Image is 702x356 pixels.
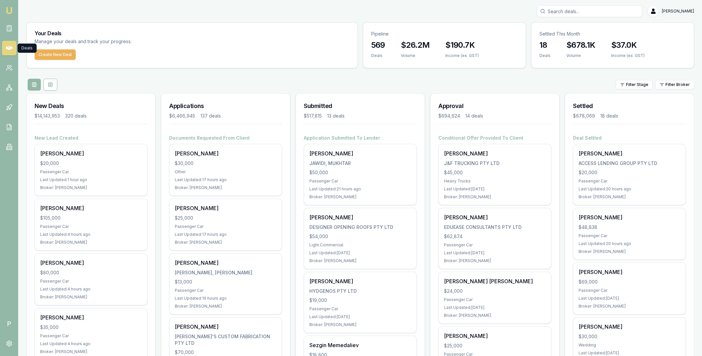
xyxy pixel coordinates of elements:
[309,314,411,319] div: Last Updated: [DATE]
[40,224,142,229] div: Passenger Car
[539,31,686,37] p: Settled This Month
[40,177,142,182] div: Last Updated: 1 hour ago
[401,40,429,50] h3: $26.2M
[579,150,680,157] div: [PERSON_NAME]
[40,185,142,190] div: Broker: [PERSON_NAME]
[444,342,546,349] div: $25,000
[444,224,546,231] div: EDUEASE CONSULTANTS PTY LTD
[175,259,276,267] div: [PERSON_NAME]
[444,169,546,176] div: $45,000
[444,178,546,184] div: Heavy Trucks
[579,304,680,309] div: Broker: [PERSON_NAME]
[309,250,411,256] div: Last Updated: [DATE]
[438,113,460,119] div: $694,624
[309,297,411,304] div: $19,000
[579,350,680,356] div: Last Updated: [DATE]
[579,323,680,331] div: [PERSON_NAME]
[444,313,546,318] div: Broker: [PERSON_NAME]
[371,53,385,58] div: Deals
[40,215,142,221] div: $105,000
[444,194,546,200] div: Broker: [PERSON_NAME]
[579,241,680,246] div: Last Updated: 20 hours ago
[40,204,142,212] div: [PERSON_NAME]
[175,204,276,212] div: [PERSON_NAME]
[444,258,546,263] div: Broker: [PERSON_NAME]
[445,53,479,58] div: Income (ex. GST)
[579,194,680,200] div: Broker: [PERSON_NAME]
[444,213,546,221] div: [PERSON_NAME]
[40,294,142,300] div: Broker: [PERSON_NAME]
[35,49,76,60] button: Create New Deal
[444,305,546,310] div: Last Updated: [DATE]
[444,277,546,285] div: [PERSON_NAME] [PERSON_NAME]
[327,113,345,119] div: 13 deals
[200,113,221,119] div: 137 deals
[40,333,142,339] div: Passenger Car
[309,277,411,285] div: [PERSON_NAME]
[444,233,546,240] div: $62,874
[309,160,411,167] div: JAWIDI, MUKHTAR
[465,113,483,119] div: 14 deals
[40,169,142,175] div: Passenger Car
[35,31,350,36] h3: Your Deals
[445,40,479,50] h3: $190.7K
[304,101,417,111] h3: Submitted
[17,43,37,53] div: Deals
[175,333,276,346] div: [PERSON_NAME]'S CUSTOM FABRICATION PTY LTD
[175,288,276,293] div: Passenger Car
[40,232,142,237] div: Last Updated: 4 hours ago
[579,333,680,340] div: $30,000
[665,82,690,87] span: Filter Broker
[573,101,686,111] h3: Settled
[309,306,411,312] div: Passenger Car
[579,279,680,285] div: $69,000
[309,150,411,157] div: [PERSON_NAME]
[175,304,276,309] div: Broker: [PERSON_NAME]
[40,160,142,167] div: $20,000
[175,349,276,356] div: $70,000
[539,53,551,58] div: Deals
[444,150,546,157] div: [PERSON_NAME]
[309,213,411,221] div: [PERSON_NAME]
[573,135,686,141] h4: Deal Settled
[579,224,680,231] div: $48,838
[175,269,276,276] div: [PERSON_NAME], [PERSON_NAME]
[35,135,147,141] h4: New Lead Created
[175,224,276,229] div: Passenger Car
[626,82,648,87] span: Filter Stage
[40,269,142,276] div: $80,000
[169,101,282,111] h3: Applications
[600,113,618,119] div: 18 deals
[579,268,680,276] div: [PERSON_NAME]
[40,349,142,354] div: Broker: [PERSON_NAME]
[444,288,546,294] div: $24,000
[539,40,551,50] h3: 18
[40,314,142,321] div: [PERSON_NAME]
[40,341,142,346] div: Last Updated: 4 hours ago
[40,279,142,284] div: Passenger Car
[579,186,680,192] div: Last Updated: 20 hours ago
[444,332,546,340] div: [PERSON_NAME]
[401,53,429,58] div: Volume
[175,150,276,157] div: [PERSON_NAME]
[2,316,16,331] span: P
[169,113,195,119] div: $6,466,945
[566,53,595,58] div: Volume
[175,296,276,301] div: Last Updated: 19 hours ago
[444,242,546,248] div: Passenger Car
[40,240,142,245] div: Broker: [PERSON_NAME]
[662,9,694,14] span: [PERSON_NAME]
[175,160,276,167] div: $30,000
[566,40,595,50] h3: $678.1K
[444,160,546,167] div: J&F TRUCKING PTY LTD
[309,322,411,327] div: Broker: [PERSON_NAME]
[579,296,680,301] div: Last Updated: [DATE]
[175,169,276,175] div: Other
[35,101,147,111] h3: New Deals
[309,186,411,192] div: Last Updated: 21 hours ago
[309,233,411,240] div: $54,000
[309,178,411,184] div: Passenger Car
[309,258,411,263] div: Broker: [PERSON_NAME]
[537,5,642,17] input: Search deals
